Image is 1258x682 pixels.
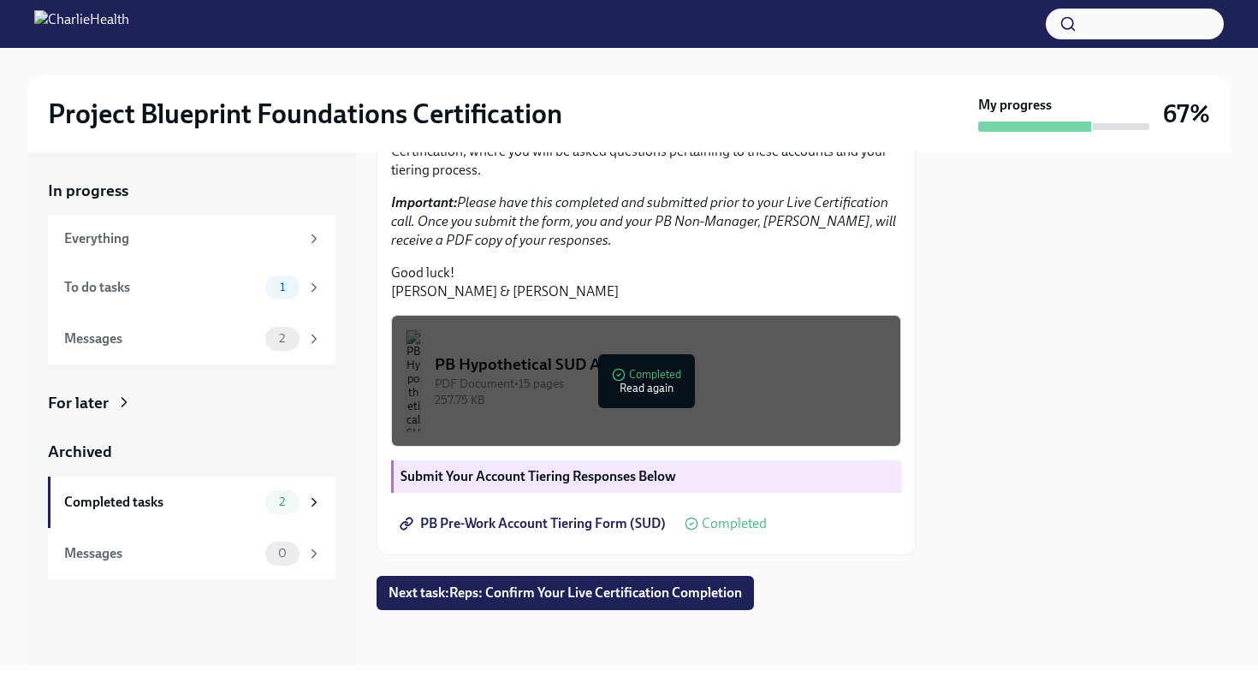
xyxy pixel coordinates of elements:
a: Archived [48,441,335,463]
div: Messages [64,544,258,563]
div: PDF Document • 15 pages [435,376,887,392]
a: To do tasks1 [48,262,335,313]
span: Completed [702,517,767,531]
img: CharlieHealth [34,10,129,38]
div: Everything [64,229,300,248]
a: Messages2 [48,313,335,365]
span: Next task : Reps: Confirm Your Live Certification Completion [389,584,742,602]
h3: 67% [1163,98,1210,129]
a: Completed tasks2 [48,477,335,528]
button: PB Hypothetical SUD AccountsPDF Document•15 pages257.75 KBCompletedRead again [391,315,901,447]
strong: My progress [978,96,1052,115]
a: Everything [48,216,335,262]
span: 1 [270,281,295,294]
strong: Submit Your Account Tiering Responses Below [401,468,676,484]
div: Completed tasks [64,493,258,512]
div: Messages [64,329,258,348]
span: 2 [269,495,295,508]
div: 257.75 KB [435,392,887,408]
img: PB Hypothetical SUD Accounts [406,329,421,432]
span: PB Pre-Work Account Tiering Form (SUD) [403,515,666,532]
a: In progress [48,180,335,202]
h2: Project Blueprint Foundations Certification [48,97,562,131]
button: Next task:Reps: Confirm Your Live Certification Completion [377,576,754,610]
strong: Important: [391,194,457,211]
p: Good luck! [PERSON_NAME] & [PERSON_NAME] [391,264,901,301]
div: PB Hypothetical SUD Accounts [435,353,887,376]
span: 2 [269,332,295,345]
a: For later [48,392,335,414]
em: Please have this completed and submitted prior to your Live Certification call. Once you submit t... [391,194,896,248]
div: To do tasks [64,278,258,297]
div: For later [48,392,109,414]
span: 0 [268,547,297,560]
a: Messages0 [48,528,335,579]
a: PB Pre-Work Account Tiering Form (SUD) [391,507,678,541]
